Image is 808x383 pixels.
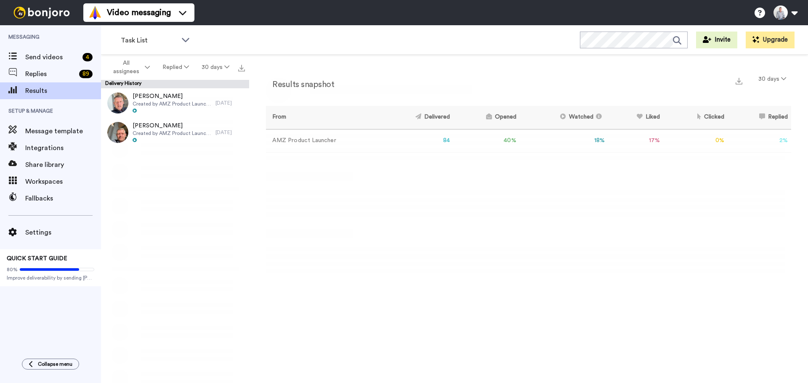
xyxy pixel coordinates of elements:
[728,129,791,152] td: 2 %
[728,106,791,129] th: Replied
[156,60,195,75] button: Replied
[82,53,93,61] div: 4
[101,118,249,147] a: [PERSON_NAME]Created by AMZ Product Launcher[DATE]
[25,86,101,96] span: Results
[133,92,211,100] span: [PERSON_NAME]
[133,100,211,107] span: Created by AMZ Product Launcher
[25,143,101,153] span: Integrations
[663,106,728,129] th: Clicked
[79,70,93,78] div: 89
[753,71,791,87] button: 30 days
[380,129,453,152] td: 84
[25,193,101,203] span: Fallbacks
[38,361,72,367] span: Collapse menu
[746,32,795,48] button: Upgrade
[107,92,128,114] img: e967bbfb-49ef-4bc4-acbd-5fb0756c784c-thumb.jpg
[103,55,156,79] button: All assignees
[88,6,102,19] img: vm-color.svg
[608,106,663,129] th: Liked
[736,78,742,85] img: export.svg
[101,80,249,88] div: Delivery History
[380,106,453,129] th: Delivered
[215,100,245,106] div: [DATE]
[195,60,236,75] button: 30 days
[663,129,728,152] td: 0 %
[266,129,380,152] td: AMZ Product Launcher
[520,106,608,129] th: Watched
[236,61,247,74] button: Export all results that match these filters now.
[109,59,143,76] span: All assignees
[7,275,94,281] span: Improve deliverability by sending [PERSON_NAME]’s from your own email
[7,266,18,273] span: 80%
[520,129,608,152] td: 18 %
[107,122,128,143] img: d2ede88c-6a5d-4515-b5b4-219eb85eff95-thumb.jpg
[608,129,663,152] td: 17 %
[101,88,249,118] a: [PERSON_NAME]Created by AMZ Product Launcher[DATE]
[25,52,79,62] span: Send videos
[25,227,101,238] span: Settings
[453,129,519,152] td: 40 %
[25,177,101,187] span: Workspaces
[25,126,101,136] span: Message template
[133,130,211,137] span: Created by AMZ Product Launcher
[266,106,380,129] th: From
[22,359,79,370] button: Collapse menu
[215,129,245,136] div: [DATE]
[453,106,519,129] th: Opened
[121,35,177,45] span: Task List
[733,74,745,87] button: Export a summary of each team member’s results that match this filter now.
[25,69,76,79] span: Replies
[266,80,334,89] h2: Results snapshot
[238,65,245,71] img: export.svg
[696,32,737,48] button: Invite
[7,256,67,261] span: QUICK START GUIDE
[25,160,101,170] span: Share library
[107,7,171,18] span: Video messaging
[133,122,211,130] span: [PERSON_NAME]
[10,7,73,18] img: bj-logo-header-white.svg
